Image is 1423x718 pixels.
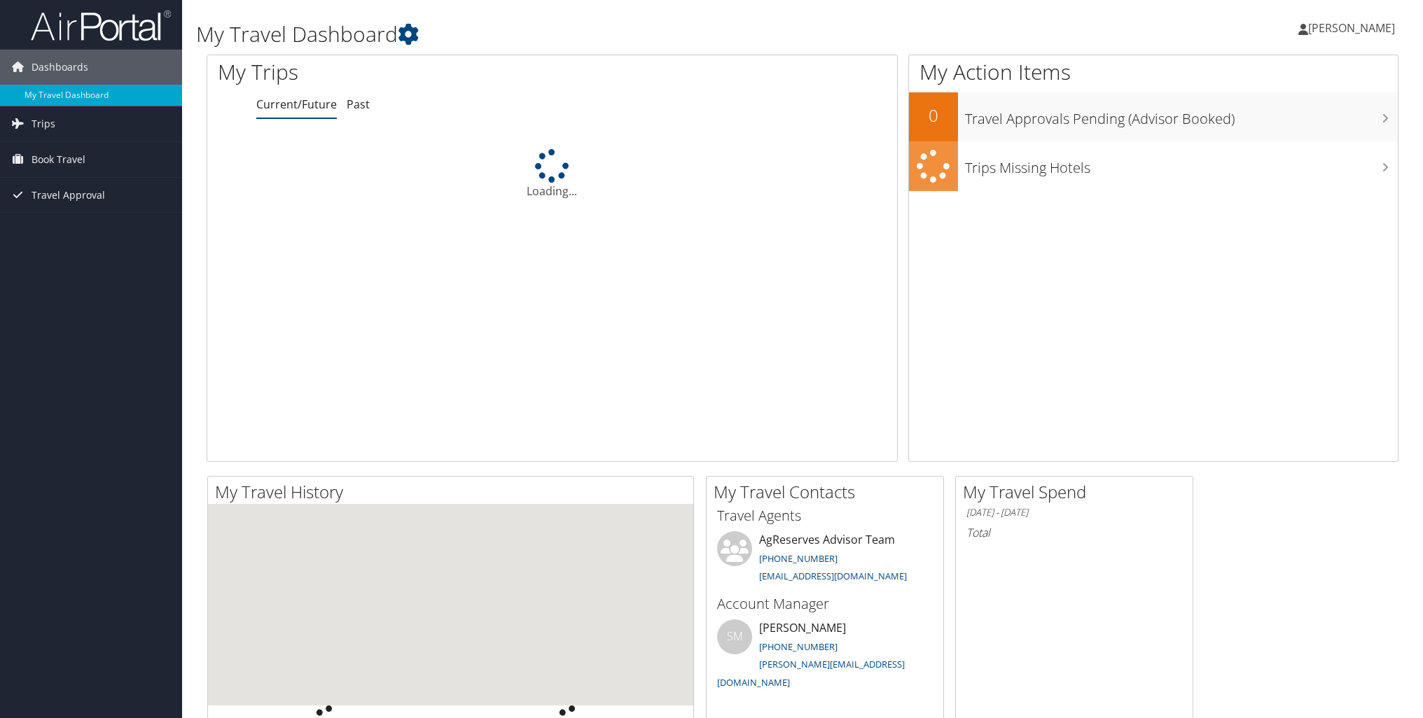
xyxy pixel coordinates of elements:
a: [PHONE_NUMBER] [759,552,838,565]
h3: Account Manager [717,594,933,614]
h2: My Travel History [215,480,693,504]
a: [PERSON_NAME][EMAIL_ADDRESS][DOMAIN_NAME] [717,658,905,689]
span: Book Travel [32,142,85,177]
a: [PHONE_NUMBER] [759,640,838,653]
h3: Travel Agents [717,506,933,526]
h1: My Travel Dashboard [196,20,1005,49]
img: airportal-logo.png [31,9,171,42]
h2: 0 [909,104,958,127]
a: Current/Future [256,97,337,112]
h1: My Action Items [909,57,1398,87]
h2: My Travel Contacts [714,480,943,504]
a: Trips Missing Hotels [909,141,1398,191]
h3: Trips Missing Hotels [965,151,1398,178]
span: [PERSON_NAME] [1308,20,1395,36]
a: [PERSON_NAME] [1298,7,1409,49]
div: SM [717,619,752,654]
span: Dashboards [32,50,88,85]
h3: Travel Approvals Pending (Advisor Booked) [965,102,1398,129]
span: Trips [32,106,55,141]
a: [EMAIL_ADDRESS][DOMAIN_NAME] [759,570,907,582]
li: [PERSON_NAME] [710,619,940,694]
h6: Total [966,525,1182,540]
span: Travel Approval [32,178,105,213]
h2: My Travel Spend [963,480,1193,504]
h6: [DATE] - [DATE] [966,506,1182,519]
li: AgReserves Advisor Team [710,531,940,589]
a: Past [347,97,370,112]
h1: My Trips [218,57,599,87]
a: 0Travel Approvals Pending (Advisor Booked) [909,92,1398,141]
div: Loading... [207,149,897,199]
